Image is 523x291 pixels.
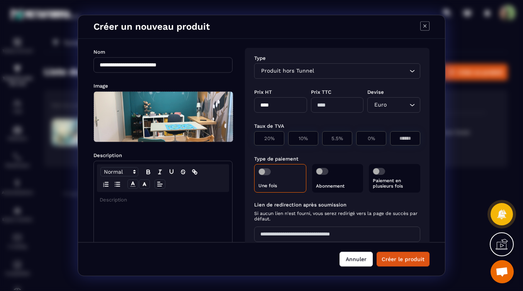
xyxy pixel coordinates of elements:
label: Image [93,83,108,89]
div: Search for option [254,63,420,79]
p: 5.5% [326,135,348,141]
label: Description [93,152,122,158]
p: 0% [360,135,382,141]
p: 20% [258,135,280,141]
label: Type [254,55,266,61]
h4: Créer un nouveau produit [93,21,210,32]
div: Ouvrir le chat [491,260,514,283]
button: Annuler [340,252,373,267]
input: Search for option [316,67,408,76]
label: Taux de TVA [254,123,284,129]
label: Nom [93,49,105,55]
div: Search for option [367,97,420,113]
label: Prix TTC [311,89,331,95]
p: Abonnement [316,183,360,189]
label: Type de paiement [254,156,299,162]
label: Prix HT [254,89,272,95]
button: Créer le produit [377,252,430,267]
span: Produit hors Tunnel [259,67,316,76]
input: Search for option [388,101,408,110]
p: Paiement en plusieurs fois [373,178,416,189]
p: Une fois [258,183,302,188]
label: Devise [367,89,384,95]
label: Lien de redirection après soumission [254,202,420,208]
span: Euro [372,101,388,110]
span: Si aucun lien n'est fourni, vous serez redirigé vers la page de succès par défaut. [254,211,420,222]
p: 10% [292,135,314,141]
